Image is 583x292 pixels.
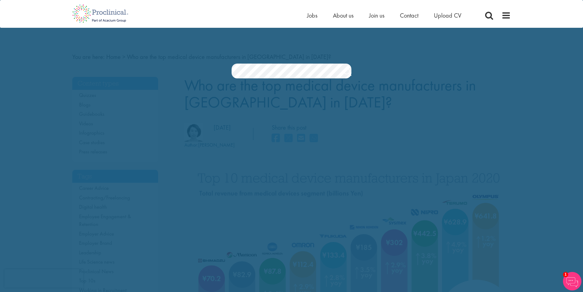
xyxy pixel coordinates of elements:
[400,11,418,19] a: Contact
[563,272,581,290] img: Chatbot
[307,11,317,19] a: Jobs
[563,272,568,277] span: 1
[344,67,351,79] a: Job search submit button
[369,11,384,19] a: Join us
[434,11,461,19] a: Upload CV
[333,11,354,19] a: About us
